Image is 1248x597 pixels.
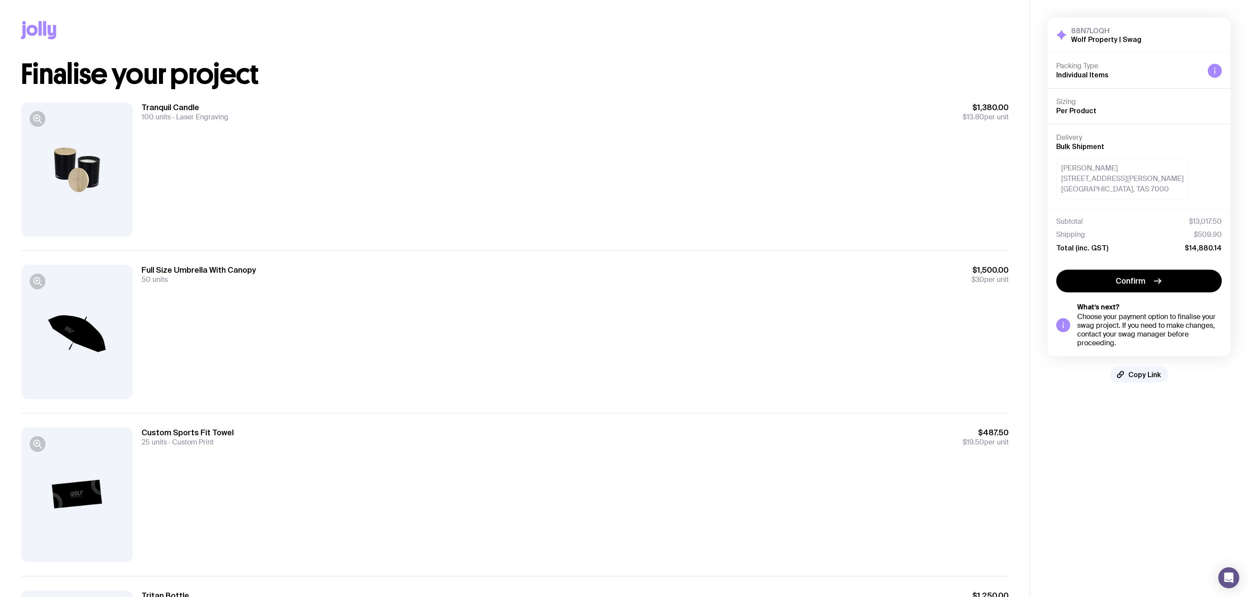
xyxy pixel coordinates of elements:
span: $509.90 [1194,230,1222,239]
span: Laser Engraving [171,112,228,121]
span: $1,380.00 [963,102,1009,113]
h3: Custom Sports Fit Towel [142,427,234,438]
span: 50 units [142,275,168,284]
span: $13,017.50 [1189,217,1222,226]
span: $1,500.00 [971,265,1009,275]
span: $14,880.14 [1185,243,1222,252]
h3: Full Size Umbrella With Canopy [142,265,256,275]
span: per unit [963,438,1009,447]
span: Bulk Shipment [1056,142,1104,150]
span: Shipping [1056,230,1085,239]
div: Open Intercom Messenger [1218,567,1239,588]
h4: Sizing [1056,97,1222,106]
span: Confirm [1116,276,1145,286]
span: Custom Print [167,437,214,447]
span: $487.50 [963,427,1009,438]
div: [PERSON_NAME] [STREET_ADDRESS][PERSON_NAME] [GEOGRAPHIC_DATA], TAS 7000 [1056,158,1189,199]
span: Total (inc. GST) [1056,243,1108,252]
span: 100 units [142,112,171,121]
span: Copy Link [1128,370,1161,379]
button: Confirm [1056,270,1222,292]
h2: Wolf Property | Swag [1071,35,1141,44]
span: $13.80 [963,112,984,121]
h1: Finalise your project [21,60,1009,88]
h5: What’s next? [1077,303,1222,312]
div: Choose your payment option to finalise your swag project. If you need to make changes, contact yo... [1077,312,1222,347]
h4: Delivery [1056,133,1222,142]
span: per unit [963,113,1009,121]
button: Copy Link [1110,367,1168,382]
h3: 88N7LOQH [1071,26,1141,35]
span: Per Product [1056,107,1096,115]
span: Subtotal [1056,217,1083,226]
span: $19.50 [963,437,984,447]
span: per unit [971,275,1009,284]
span: 25 units [142,437,167,447]
h4: Packing Type [1056,62,1201,70]
span: Individual Items [1056,71,1109,79]
h3: Tranquil Candle [142,102,228,113]
span: $30 [971,275,984,284]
